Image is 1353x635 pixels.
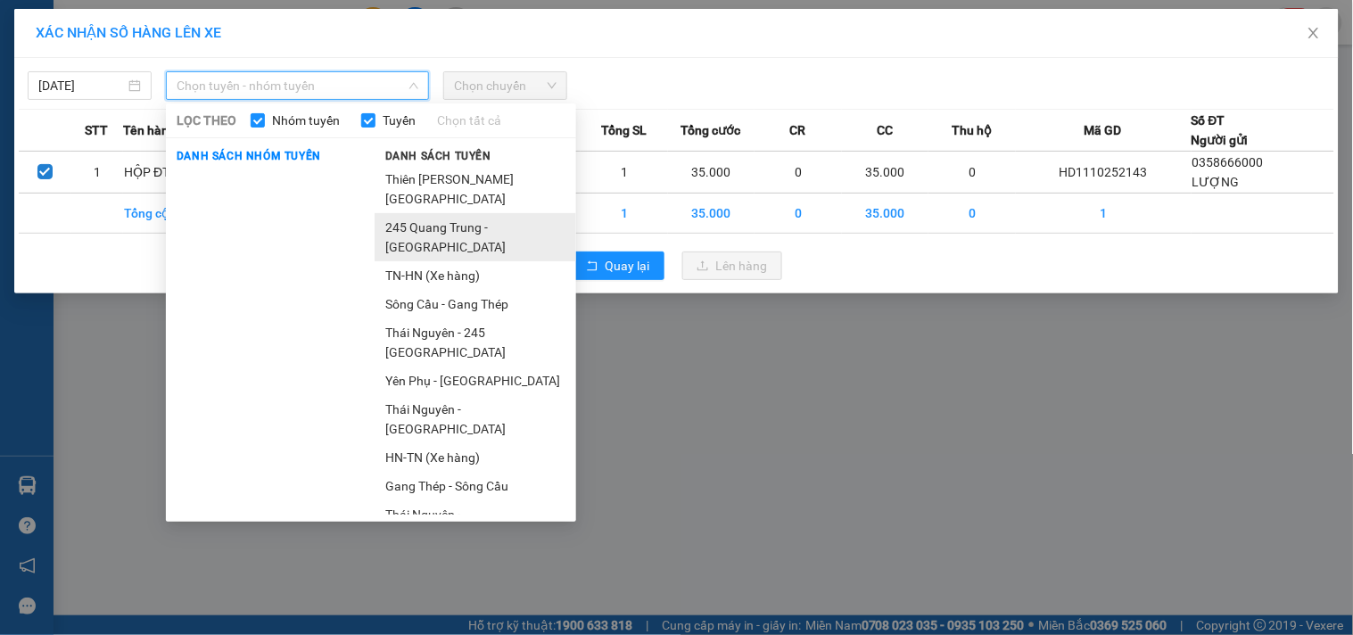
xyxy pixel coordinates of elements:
[1192,155,1264,169] span: 0358666000
[581,194,668,234] td: 1
[22,121,266,181] b: GỬI : VP [GEOGRAPHIC_DATA]
[681,120,740,140] span: Tổng cước
[581,152,668,194] td: 1
[375,443,576,472] li: HN-TN (Xe hàng)
[166,148,332,164] span: Danh sách nhóm tuyến
[1085,120,1122,140] span: Mã GD
[71,152,124,194] td: 1
[682,252,782,280] button: uploadLên hàng
[265,111,347,130] span: Nhóm tuyến
[167,44,746,66] li: 271 - [PERSON_NAME] - [GEOGRAPHIC_DATA] - [GEOGRAPHIC_DATA]
[586,260,598,274] span: rollback
[1192,111,1249,150] div: Số ĐT Người gửi
[36,24,221,41] span: XÁC NHẬN SỐ HÀNG LÊN XE
[375,261,576,290] li: TN-HN (Xe hàng)
[668,194,755,234] td: 35.000
[123,152,210,194] td: HỘP ĐT
[375,148,502,164] span: Danh sách tuyến
[123,120,176,140] span: Tên hàng
[842,194,929,234] td: 35.000
[1192,175,1240,189] span: LƯỢNG
[437,111,501,130] a: Chọn tất cả
[375,472,576,500] li: Gang Thép - Sông Cầu
[375,290,576,318] li: Sông Cầu - Gang Thép
[606,256,650,276] span: Quay lại
[668,152,755,194] td: 35.000
[375,111,423,130] span: Tuyến
[375,213,576,261] li: 245 Quang Trung - [GEOGRAPHIC_DATA]
[842,152,929,194] td: 35.000
[601,120,647,140] span: Tổng SL
[1016,194,1192,234] td: 1
[928,152,1016,194] td: 0
[375,318,576,367] li: Thái Nguyên - 245 [GEOGRAPHIC_DATA]
[177,72,418,99] span: Chọn tuyến - nhóm tuyến
[408,80,419,91] span: down
[790,120,806,140] span: CR
[177,111,236,130] span: LỌC THEO
[375,500,576,548] li: Thái Nguyên - [GEOGRAPHIC_DATA]
[454,72,557,99] span: Chọn chuyến
[85,120,108,140] span: STT
[375,367,576,395] li: Yên Phụ - [GEOGRAPHIC_DATA]
[1016,152,1192,194] td: HD1110252143
[1289,9,1339,59] button: Close
[952,120,992,140] span: Thu hộ
[123,194,210,234] td: Tổng cộng
[928,194,1016,234] td: 0
[755,194,842,234] td: 0
[572,252,664,280] button: rollbackQuay lại
[755,152,842,194] td: 0
[1307,26,1321,40] span: close
[375,395,576,443] li: Thái Nguyên - [GEOGRAPHIC_DATA]
[877,120,893,140] span: CC
[22,22,156,111] img: logo.jpg
[375,165,576,213] li: Thiên [PERSON_NAME][GEOGRAPHIC_DATA]
[38,76,125,95] input: 12/10/2025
